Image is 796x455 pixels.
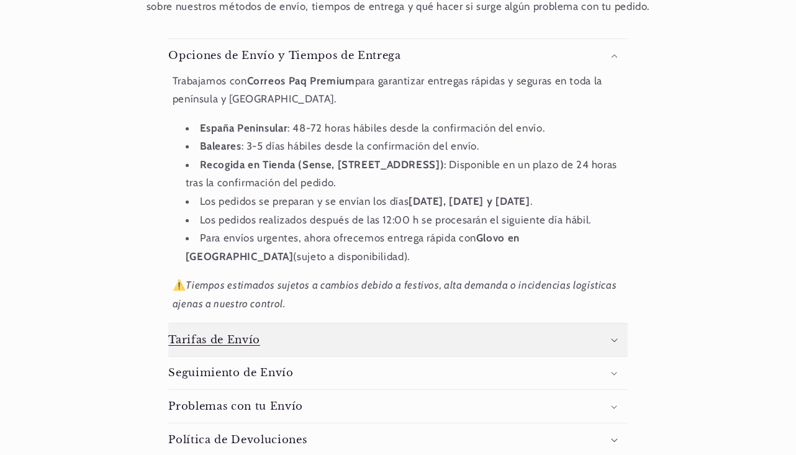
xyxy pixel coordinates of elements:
[168,433,307,446] h3: Política de Devoluciones
[409,195,530,207] strong: [DATE], [DATE] y [DATE]
[168,323,627,356] summary: Tarifas de Envío
[200,158,445,171] strong: Recogida en Tienda (Sense, [STREET_ADDRESS])
[173,72,624,109] p: Trabajamos con para garantizar entregas rápidas y seguras en toda la península y [GEOGRAPHIC_DATA].
[168,333,260,346] h3: Tarifas de Envío
[168,366,293,379] h3: Seguimiento de Envío
[186,229,624,266] li: Para envíos urgentes, ahora ofrecemos entrega rápida con (sujeto a disponibilidad).
[168,49,400,62] h3: Opciones de Envío y Tiempos de Entrega
[186,232,520,263] strong: Glovo en [GEOGRAPHIC_DATA]
[173,276,624,313] p: ⚠️
[186,119,624,138] li: : 48-72 horas hábiles desde la confirmación del envío.
[168,400,303,413] h3: Problemas con tu Envío
[168,390,627,423] summary: Problemas con tu Envío
[247,74,355,87] strong: Correos Paq Premium
[200,122,288,134] strong: España Peninsular
[186,192,624,211] li: Los pedidos se preparan y se envían los días .
[168,39,627,72] summary: Opciones de Envío y Tiempos de Entrega
[168,357,627,390] summary: Seguimiento de Envío
[186,156,624,192] li: : Disponible en un plazo de 24 horas tras la confirmación del pedido.
[173,279,617,310] em: Tiempos estimados sujetos a cambios debido a festivos, alta demanda o incidencias logísticas ajen...
[200,140,242,152] strong: Baleares
[186,211,624,230] li: Los pedidos realizados después de las 12:00 h se procesarán el siguiente día hábil.
[186,137,624,156] li: : 3-5 días hábiles desde la confirmación del envío.
[168,72,627,313] div: Opciones de Envío y Tiempos de Entrega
